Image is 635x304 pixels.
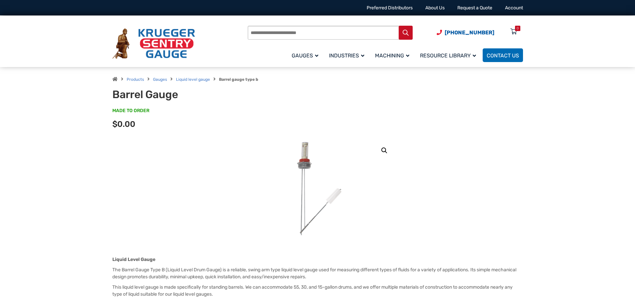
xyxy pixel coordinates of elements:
a: Liquid level gauge [176,77,210,82]
span: Resource Library [420,52,476,59]
a: Request a Quote [457,5,492,11]
span: [PHONE_NUMBER] [445,29,494,36]
a: Products [127,77,144,82]
span: Machining [375,52,409,59]
a: Preferred Distributors [367,5,413,11]
span: Gauges [292,52,318,59]
h1: Barrel Gauge [112,88,277,101]
strong: Liquid Level Gauge [112,257,155,262]
span: Industries [329,52,364,59]
span: Contact Us [487,52,519,59]
a: Gauges [288,47,325,63]
a: Phone Number (920) 434-8860 [437,28,494,37]
a: Resource Library [416,47,483,63]
a: Contact Us [483,48,523,62]
a: About Us [425,5,445,11]
a: Account [505,5,523,11]
a: View full-screen image gallery [378,144,390,157]
div: 0 [517,26,519,31]
strong: Barrel gauge type b [219,77,258,82]
a: Machining [371,47,416,63]
p: The Barrel Gauge Type B (Liquid Level Drum Gauge) is a reliable, swing arm type liquid level gaug... [112,266,523,280]
a: Industries [325,47,371,63]
img: Krueger Sentry Gauge [112,28,195,59]
a: Gauges [153,77,167,82]
span: $0.00 [112,119,135,129]
p: This liquid level gauge is made specifically for standing barrels. We can accommodate 55, 30, and... [112,284,523,298]
span: MADE TO ORDER [112,107,149,114]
